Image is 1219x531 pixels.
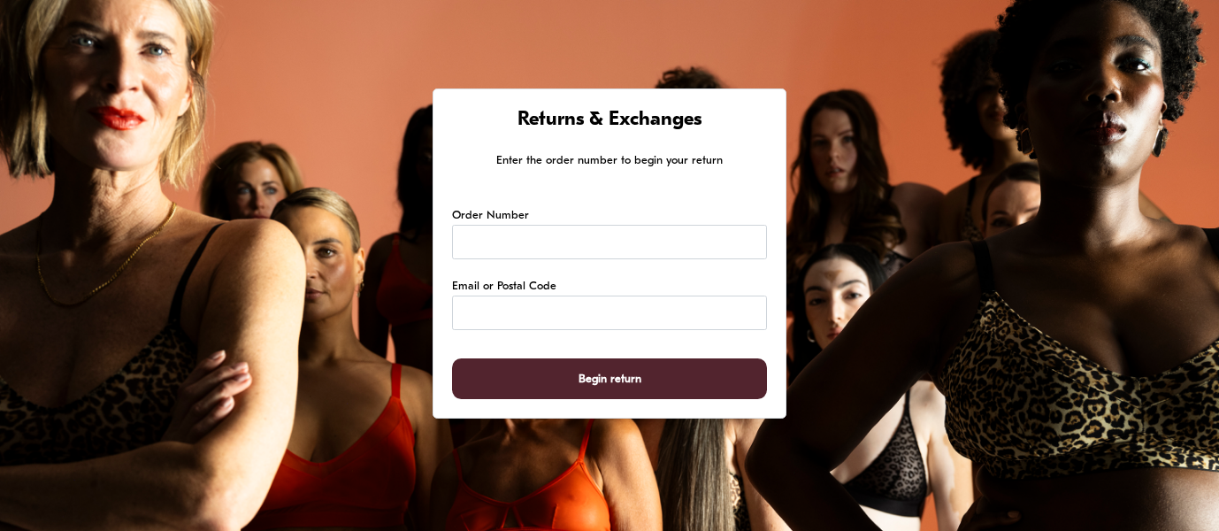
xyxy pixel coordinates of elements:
p: Enter the order number to begin your return [452,151,767,170]
span: Begin return [579,359,641,399]
label: Email or Postal Code [452,278,556,296]
button: Begin return [452,358,767,400]
label: Order Number [452,207,529,225]
h1: Returns & Exchanges [452,108,767,134]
